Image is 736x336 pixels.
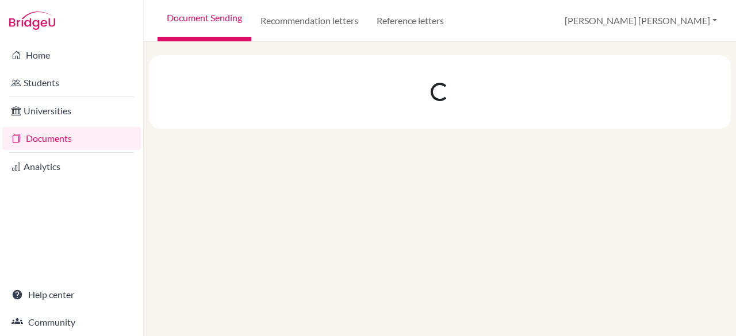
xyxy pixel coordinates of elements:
[2,71,141,94] a: Students
[2,155,141,178] a: Analytics
[2,311,141,334] a: Community
[2,127,141,150] a: Documents
[2,283,141,306] a: Help center
[9,11,55,30] img: Bridge-U
[2,99,141,122] a: Universities
[2,44,141,67] a: Home
[559,10,722,32] button: [PERSON_NAME] [PERSON_NAME]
